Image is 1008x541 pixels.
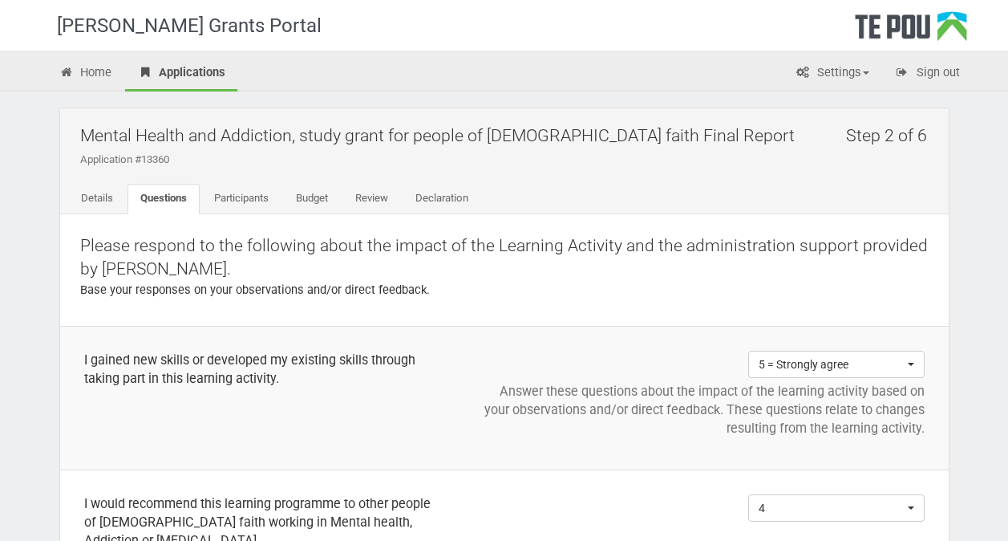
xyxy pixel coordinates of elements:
a: Budget [283,184,341,214]
a: Participants [201,184,281,214]
p: Base your responses on your observations and/or direct feedback. [80,282,929,299]
a: Review [342,184,401,214]
p: Answer these questions about the impact of the learning activity based on your observations and/o... [482,382,924,437]
span: 4 [759,500,904,516]
a: Declaration [403,184,481,214]
div: Application #13360 [80,153,937,167]
div: Te Pou Logo [855,11,967,51]
a: Settings [783,56,881,92]
a: Home [47,56,124,92]
h2: Mental Health and Addiction, study grant for people of [DEMOGRAPHIC_DATA] faith Final Report [80,116,937,154]
a: Applications [125,56,237,92]
button: 4 [748,494,925,522]
a: Details [68,184,126,214]
a: Sign out [883,56,972,92]
button: 5 = Strongly agree [748,351,925,378]
a: Questions [128,184,200,214]
p: Please respond to the following about the impact of the Learning Activity and the administration ... [80,234,929,282]
div: I gained new skills or developed my existing skills through taking part in this learning activity. [84,351,435,388]
h2: Step 2 of 6 [846,116,937,154]
span: 5 = Strongly agree [759,356,904,372]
